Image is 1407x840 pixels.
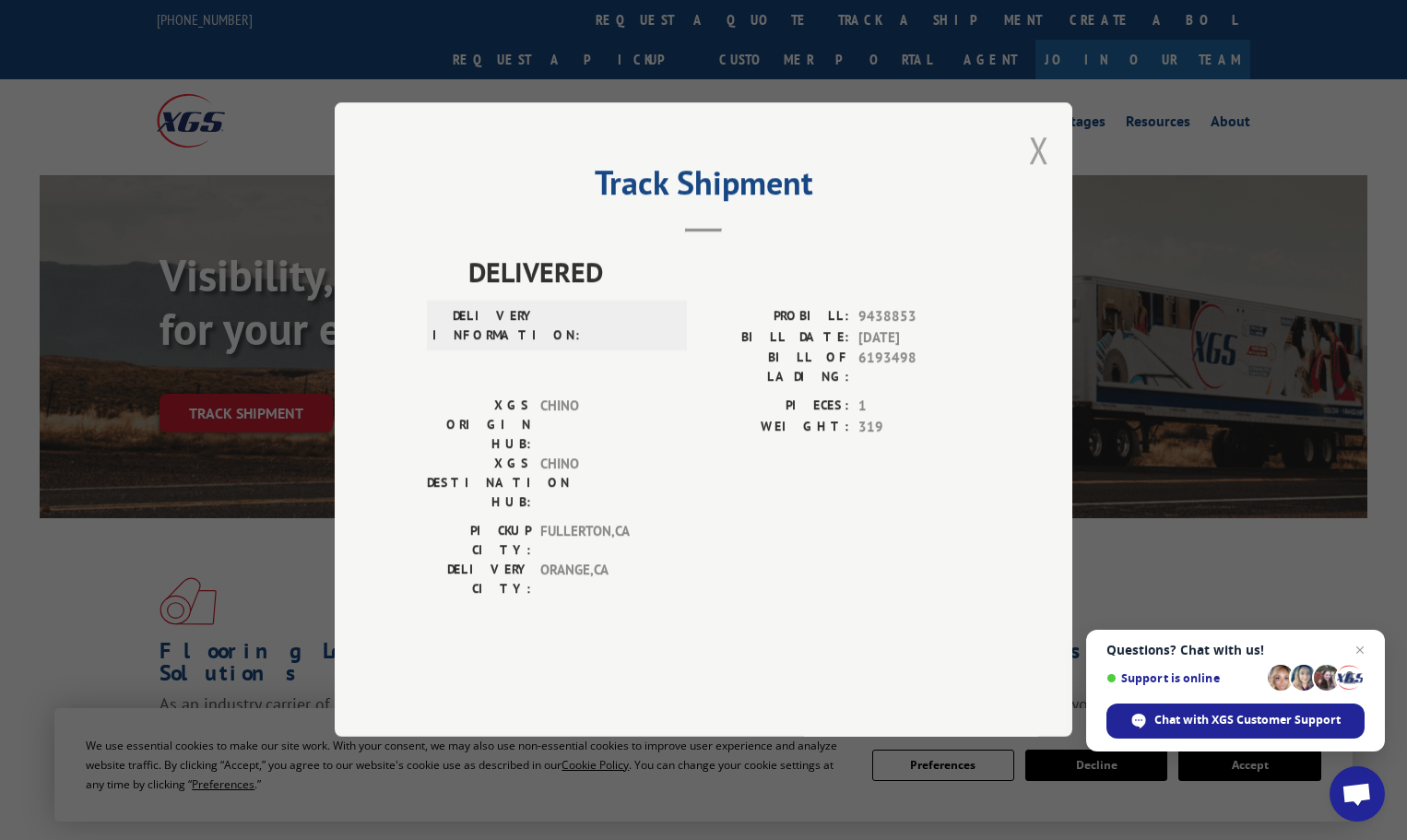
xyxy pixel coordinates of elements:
[858,417,980,438] span: 319
[858,349,980,387] span: 6193498
[1106,643,1365,657] span: Questions? Chat with us!
[427,455,531,513] label: XGS DESTINATION HUB:
[540,455,665,513] span: CHINO
[703,327,849,349] label: BILL DATE:
[427,170,980,205] h2: Track Shipment
[427,561,531,599] label: DELIVERY CITY:
[1349,639,1371,661] span: Close chat
[703,396,849,418] label: PIECES:
[703,307,849,328] label: PROBILL:
[858,396,980,418] span: 1
[432,307,537,346] label: DELIVERY INFORMATION:
[703,349,849,387] label: BILL OF LADING:
[858,307,980,328] span: 9438853
[540,561,665,599] span: ORANGE , CA
[1330,766,1385,822] div: Open chat
[540,522,665,561] span: FULLERTON , CA
[1029,125,1049,174] button: Close modal
[858,327,980,349] span: [DATE]
[427,522,531,561] label: PICKUP CITY:
[1106,671,1261,685] span: Support is online
[703,417,849,438] label: WEIGHT:
[468,252,980,293] span: DELIVERED
[427,396,531,455] label: XGS ORIGIN HUB:
[1154,712,1341,728] span: Chat with XGS Customer Support
[540,396,665,455] span: CHINO
[1106,704,1365,739] div: Chat with XGS Customer Support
